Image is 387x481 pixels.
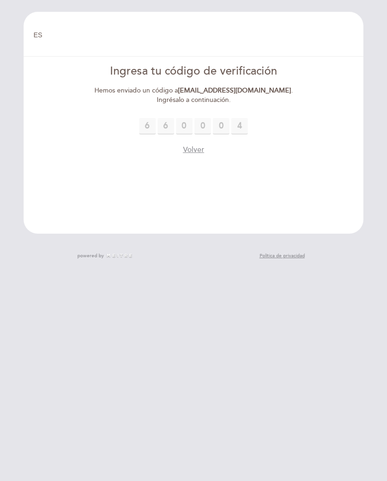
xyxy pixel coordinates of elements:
input: 0 [194,118,211,135]
div: Hemos enviado un código a . Ingrésalo a continuación. [92,86,294,105]
a: powered by [77,253,133,259]
input: 0 [139,118,156,135]
input: 0 [176,118,193,135]
button: Volver [183,145,204,155]
input: 0 [213,118,229,135]
img: MEITRE [106,253,133,258]
input: 0 [231,118,248,135]
span: powered by [77,253,104,259]
input: 0 [158,118,174,135]
strong: [EMAIL_ADDRESS][DOMAIN_NAME] [178,86,291,94]
a: Política de privacidad [260,253,305,259]
div: Ingresa tu código de verificación [92,63,294,79]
